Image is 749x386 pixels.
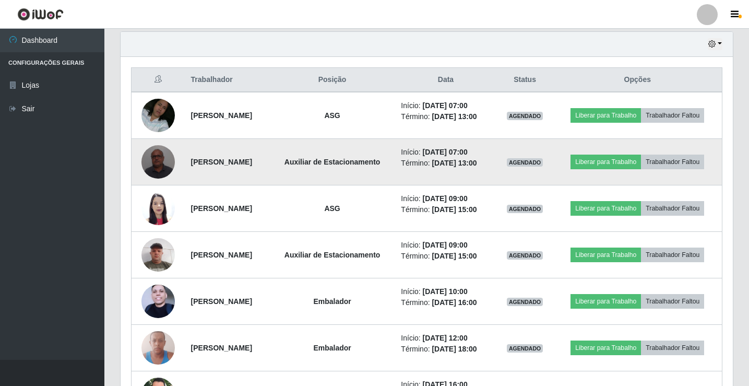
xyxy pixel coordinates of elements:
[641,155,704,169] button: Trabalhador Faltou
[432,112,477,121] time: [DATE] 13:00
[432,345,477,353] time: [DATE] 18:00
[401,111,490,122] li: Término:
[507,205,543,213] span: AGENDADO
[401,204,490,215] li: Término:
[17,8,64,21] img: CoreUI Logo
[401,158,490,169] li: Término:
[401,100,490,111] li: Início:
[141,279,175,323] img: 1706546677123.jpeg
[191,204,252,213] strong: [PERSON_NAME]
[141,86,175,145] img: 1725903648541.jpeg
[423,241,468,249] time: [DATE] 09:00
[423,334,468,342] time: [DATE] 12:00
[401,147,490,158] li: Início:
[401,333,490,344] li: Início:
[141,186,175,230] img: 1732967695446.jpeg
[401,344,490,355] li: Término:
[395,68,496,92] th: Data
[284,251,381,259] strong: Auxiliar de Estacionamento
[141,232,175,277] img: 1709375112510.jpeg
[313,344,351,352] strong: Embalador
[324,204,340,213] strong: ASG
[401,193,490,204] li: Início:
[191,297,252,306] strong: [PERSON_NAME]
[507,112,543,120] span: AGENDADO
[185,68,270,92] th: Trabalhador
[324,111,340,120] strong: ASG
[141,325,175,370] img: 1677584199687.jpeg
[507,298,543,306] span: AGENDADO
[423,148,468,156] time: [DATE] 07:00
[191,158,252,166] strong: [PERSON_NAME]
[497,68,553,92] th: Status
[570,294,641,309] button: Liberar para Trabalho
[570,248,641,262] button: Liberar para Trabalho
[284,158,381,166] strong: Auxiliar de Estacionamento
[507,251,543,260] span: AGENDADO
[641,201,704,216] button: Trabalhador Faltou
[313,297,351,306] strong: Embalador
[553,68,722,92] th: Opções
[423,194,468,203] time: [DATE] 09:00
[432,159,477,167] time: [DATE] 13:00
[570,341,641,355] button: Liberar para Trabalho
[641,294,704,309] button: Trabalhador Faltou
[423,287,468,296] time: [DATE] 10:00
[507,158,543,167] span: AGENDADO
[401,297,490,308] li: Término:
[401,251,490,262] li: Término:
[641,341,704,355] button: Trabalhador Faltou
[191,111,252,120] strong: [PERSON_NAME]
[507,344,543,353] span: AGENDADO
[570,108,641,123] button: Liberar para Trabalho
[570,155,641,169] button: Liberar para Trabalho
[401,240,490,251] li: Início:
[432,205,477,214] time: [DATE] 15:00
[641,248,704,262] button: Trabalhador Faltou
[641,108,704,123] button: Trabalhador Faltou
[270,68,395,92] th: Posição
[191,344,252,352] strong: [PERSON_NAME]
[432,252,477,260] time: [DATE] 15:00
[432,298,477,307] time: [DATE] 16:00
[191,251,252,259] strong: [PERSON_NAME]
[401,286,490,297] li: Início:
[423,101,468,110] time: [DATE] 07:00
[141,139,175,184] img: 1696633229263.jpeg
[570,201,641,216] button: Liberar para Trabalho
